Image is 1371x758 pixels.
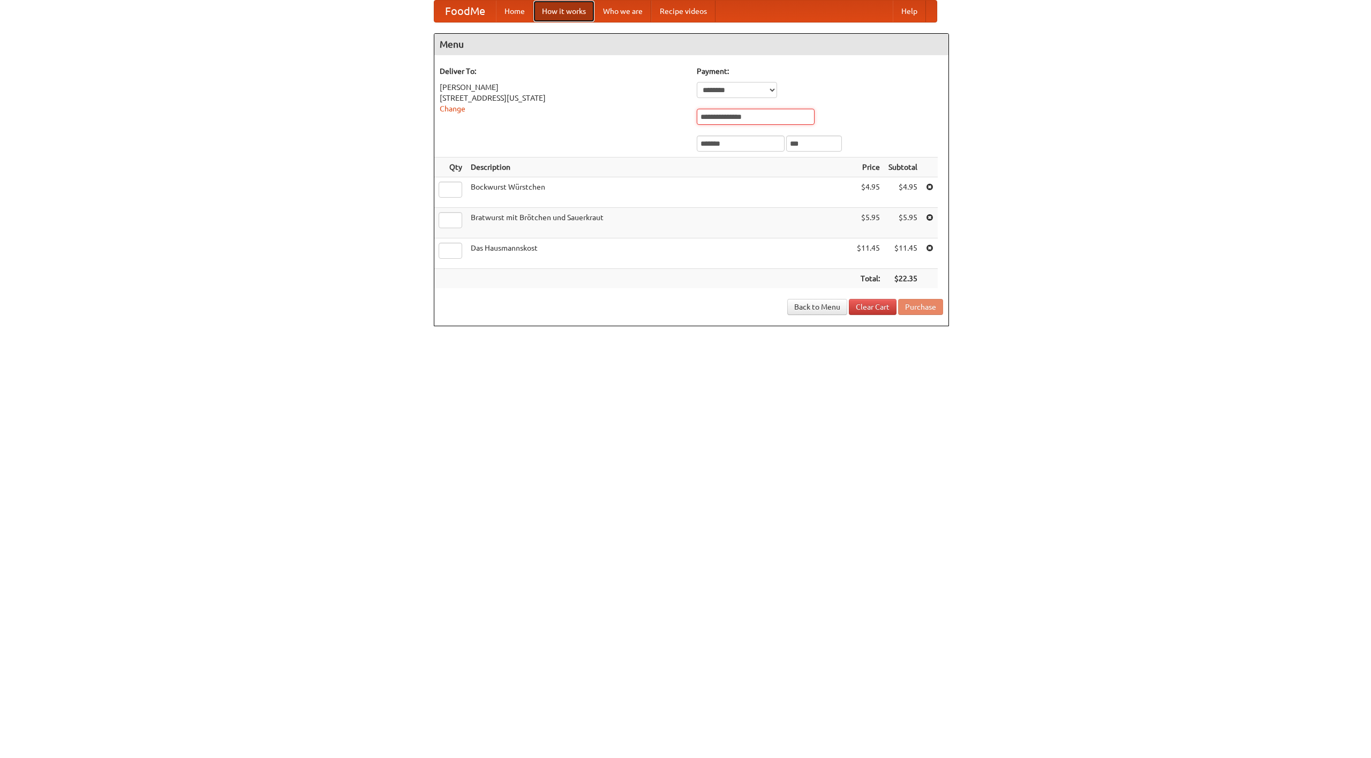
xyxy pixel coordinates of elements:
[853,208,884,238] td: $5.95
[849,299,897,315] a: Clear Cart
[466,157,853,177] th: Description
[853,269,884,289] th: Total:
[440,82,686,93] div: [PERSON_NAME]
[697,66,943,77] h5: Payment:
[884,238,922,269] td: $11.45
[466,208,853,238] td: Bratwurst mit Brötchen und Sauerkraut
[787,299,847,315] a: Back to Menu
[884,208,922,238] td: $5.95
[440,66,686,77] h5: Deliver To:
[884,157,922,177] th: Subtotal
[898,299,943,315] button: Purchase
[594,1,651,22] a: Who we are
[853,177,884,208] td: $4.95
[651,1,715,22] a: Recipe videos
[884,177,922,208] td: $4.95
[440,93,686,103] div: [STREET_ADDRESS][US_STATE]
[466,238,853,269] td: Das Hausmannskost
[853,157,884,177] th: Price
[533,1,594,22] a: How it works
[434,34,948,55] h4: Menu
[893,1,926,22] a: Help
[434,1,496,22] a: FoodMe
[440,104,465,113] a: Change
[434,157,466,177] th: Qty
[496,1,533,22] a: Home
[853,238,884,269] td: $11.45
[884,269,922,289] th: $22.35
[466,177,853,208] td: Bockwurst Würstchen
